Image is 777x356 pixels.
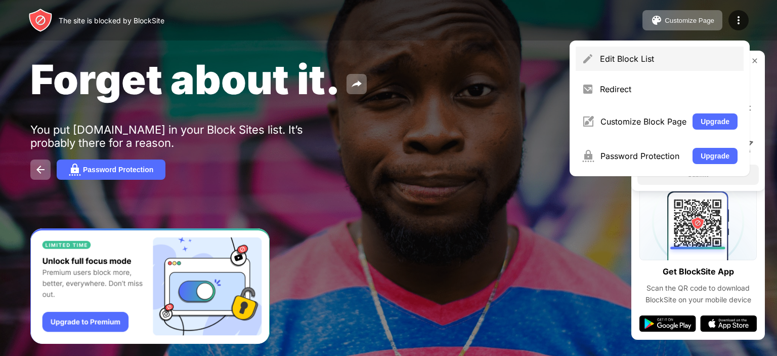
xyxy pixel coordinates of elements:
button: Upgrade [693,113,738,130]
button: Password Protection [57,160,165,180]
img: app-store.svg [700,315,757,332]
div: You put [DOMAIN_NAME] in your Block Sites list. It’s probably there for a reason. [30,123,343,149]
img: back.svg [34,164,47,176]
div: Get BlockSite App [663,264,734,279]
div: Scan the QR code to download BlockSite on your mobile device [639,283,757,305]
iframe: Banner [30,228,270,344]
img: menu-redirect.svg [582,83,594,95]
img: pallet.svg [651,14,663,26]
button: Upgrade [693,148,738,164]
button: Customize Page [642,10,722,30]
div: Redirect [600,84,738,94]
div: Edit Block List [600,54,738,64]
div: Password Protection [83,166,153,174]
img: header-logo.svg [28,8,53,32]
div: The site is blocked by BlockSite [59,16,164,25]
div: Customize Block Page [600,116,686,127]
span: Forget about it. [30,55,340,104]
div: Customize Page [665,17,714,24]
img: password.svg [69,164,81,176]
img: menu-customize.svg [582,115,594,128]
img: google-play.svg [639,315,696,332]
img: menu-password.svg [582,150,594,162]
img: rate-us-close.svg [751,57,759,65]
img: menu-pencil.svg [582,53,594,65]
img: share.svg [351,78,363,90]
img: menu-icon.svg [732,14,745,26]
div: Password Protection [600,151,686,161]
